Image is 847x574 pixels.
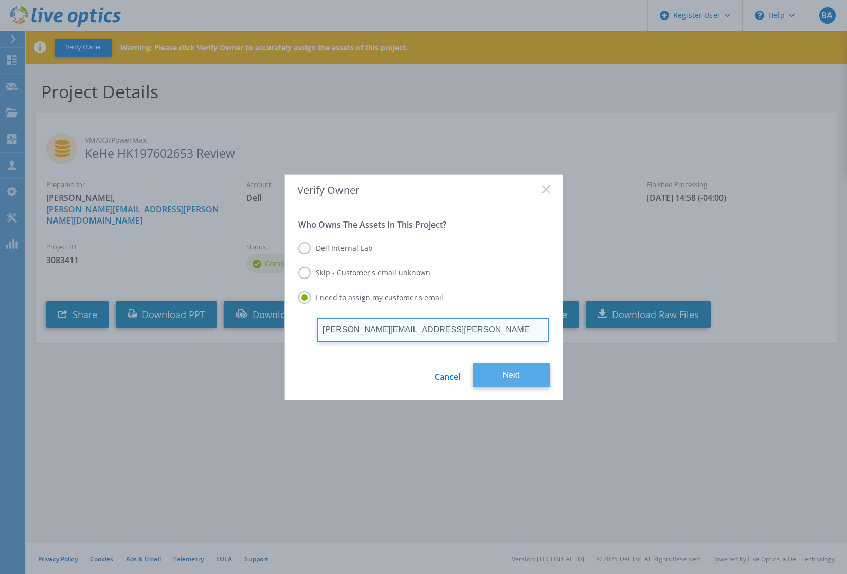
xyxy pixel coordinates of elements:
input: Enter email address [317,318,549,342]
label: Dell Internal Lab [298,242,373,254]
label: Skip - Customer's email unknown [298,267,430,279]
p: Who Owns The Assets In This Project? [298,219,549,230]
label: I need to assign my customer's email [298,291,443,304]
a: Cancel [435,363,460,387]
button: Next [473,363,550,387]
span: Verify Owner [297,183,359,197]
